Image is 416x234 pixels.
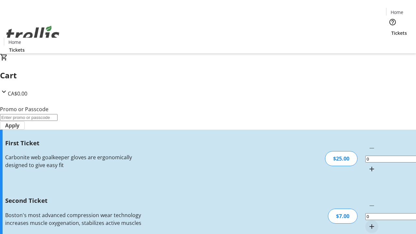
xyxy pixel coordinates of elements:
[8,39,21,45] span: Home
[386,9,407,16] a: Home
[4,39,25,45] a: Home
[5,138,147,148] h3: First Ticket
[4,46,30,53] a: Tickets
[365,162,378,175] button: Increment by one
[386,30,412,36] a: Tickets
[386,16,399,29] button: Help
[391,30,407,36] span: Tickets
[5,153,147,169] div: Carbonite web goalkeeper gloves are ergonomically designed to give easy fit
[5,196,147,205] h3: Second Ticket
[365,220,378,233] button: Increment by one
[386,36,399,49] button: Cart
[328,209,357,224] div: $7.00
[4,19,62,51] img: Orient E2E Organization WkPF0xhkgB's Logo
[5,122,19,129] span: Apply
[5,211,147,227] div: Boston's most advanced compression wear technology increases muscle oxygenation, stabilizes activ...
[391,9,403,16] span: Home
[9,46,25,53] span: Tickets
[325,151,357,166] div: $25.00
[8,90,27,97] span: CA$0.00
